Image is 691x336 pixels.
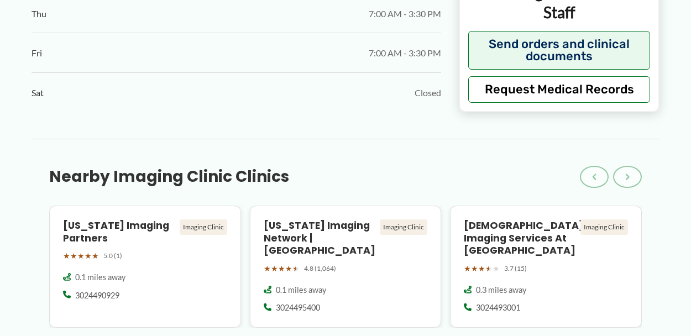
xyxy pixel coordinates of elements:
[85,249,92,263] span: ★
[468,76,650,103] button: Request Medical Records
[271,261,278,276] span: ★
[415,85,441,101] span: Closed
[471,261,478,276] span: ★
[464,219,576,258] h4: [DEMOGRAPHIC_DATA] Imaging Services at [GEOGRAPHIC_DATA]
[468,31,650,70] button: Send orders and clinical documents
[380,219,427,235] div: Imaging Clinic
[49,167,289,187] h3: Nearby Imaging Clinic Clinics
[292,261,300,276] span: ★
[75,272,125,283] span: 0.1 miles away
[504,262,527,275] span: 3.7 (15)
[250,206,442,328] a: [US_STATE] Imaging Network | [GEOGRAPHIC_DATA] Imaging Clinic ★★★★★ 4.8 (1,064) 0.1 miles away 30...
[49,206,241,328] a: [US_STATE] Imaging Partners Imaging Clinic ★★★★★ 5.0 (1) 0.1 miles away 3024490929
[63,249,70,263] span: ★
[276,302,320,313] span: 3024495400
[278,261,285,276] span: ★
[580,166,609,188] button: ‹
[70,249,77,263] span: ★
[92,249,99,263] span: ★
[369,6,441,22] span: 7:00 AM - 3:30 PM
[304,262,336,275] span: 4.8 (1,064)
[493,261,500,276] span: ★
[478,261,485,276] span: ★
[625,170,630,183] span: ›
[32,85,44,101] span: Sat
[485,261,493,276] span: ★
[613,166,642,188] button: ›
[77,249,85,263] span: ★
[592,170,596,183] span: ‹
[276,285,326,296] span: 0.1 miles away
[285,261,292,276] span: ★
[180,219,227,235] div: Imaging Clinic
[103,250,122,262] span: 5.0 (1)
[32,45,42,61] span: Fri
[369,45,441,61] span: 7:00 AM - 3:30 PM
[476,285,526,296] span: 0.3 miles away
[264,219,376,258] h4: [US_STATE] Imaging Network | [GEOGRAPHIC_DATA]
[464,261,471,276] span: ★
[75,290,119,301] span: 3024490929
[264,261,271,276] span: ★
[450,206,642,328] a: [DEMOGRAPHIC_DATA] Imaging Services at [GEOGRAPHIC_DATA] Imaging Clinic ★★★★★ 3.7 (15) 0.3 miles ...
[580,219,628,235] div: Imaging Clinic
[63,219,175,245] h4: [US_STATE] Imaging Partners
[32,6,46,22] span: Thu
[476,302,520,313] span: 3024493001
